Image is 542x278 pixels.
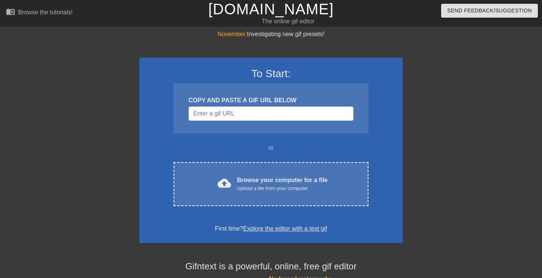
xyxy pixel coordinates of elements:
[189,96,353,105] div: COPY AND PASTE A GIF URL BELOW
[218,176,231,190] span: cloud_upload
[237,176,328,192] div: Browse your computer for a file
[18,9,73,15] div: Browse the tutorials!
[237,185,328,192] div: Upload a file from your computer
[218,31,247,37] span: November:
[184,17,392,26] div: The online gif editor
[139,30,403,39] div: Investigating new gif presets!
[139,261,403,272] h4: Gifntext is a powerful, online, free gif editor
[149,67,393,80] h3: To Start:
[189,106,353,121] input: Username
[149,224,393,233] div: First time?
[447,6,532,15] span: Send Feedback/Suggestion
[6,7,73,19] a: Browse the tutorials!
[441,4,538,18] button: Send Feedback/Suggestion
[243,225,327,232] a: Explore the editor with a test gif
[159,143,383,152] div: or
[208,1,333,17] a: [DOMAIN_NAME]
[6,7,15,16] span: menu_book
